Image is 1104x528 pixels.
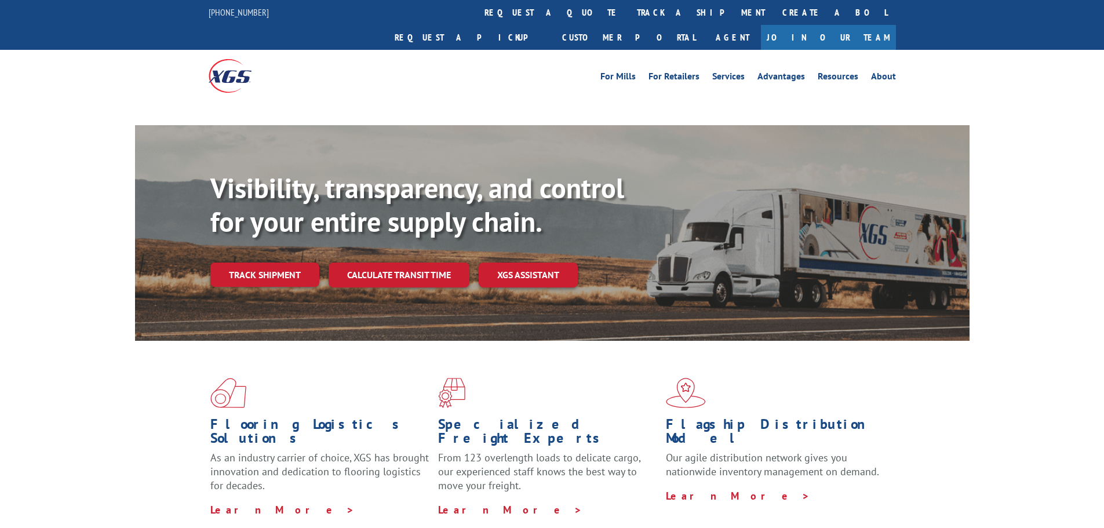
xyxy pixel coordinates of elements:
[386,25,553,50] a: Request a pickup
[479,263,578,287] a: XGS ASSISTANT
[666,489,810,502] a: Learn More >
[871,72,896,85] a: About
[210,378,246,408] img: xgs-icon-total-supply-chain-intelligence-red
[210,451,429,492] span: As an industry carrier of choice, XGS has brought innovation and dedication to flooring logistics...
[704,25,761,50] a: Agent
[210,503,355,516] a: Learn More >
[210,417,429,451] h1: Flooring Logistics Solutions
[438,378,465,408] img: xgs-icon-focused-on-flooring-red
[209,6,269,18] a: [PHONE_NUMBER]
[666,451,879,478] span: Our agile distribution network gives you nationwide inventory management on demand.
[648,72,699,85] a: For Retailers
[438,503,582,516] a: Learn More >
[553,25,704,50] a: Customer Portal
[210,263,319,287] a: Track shipment
[818,72,858,85] a: Resources
[761,25,896,50] a: Join Our Team
[666,378,706,408] img: xgs-icon-flagship-distribution-model-red
[712,72,745,85] a: Services
[210,170,624,239] b: Visibility, transparency, and control for your entire supply chain.
[600,72,636,85] a: For Mills
[438,417,657,451] h1: Specialized Freight Experts
[666,417,885,451] h1: Flagship Distribution Model
[329,263,469,287] a: Calculate transit time
[757,72,805,85] a: Advantages
[438,451,657,502] p: From 123 overlength loads to delicate cargo, our experienced staff knows the best way to move you...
